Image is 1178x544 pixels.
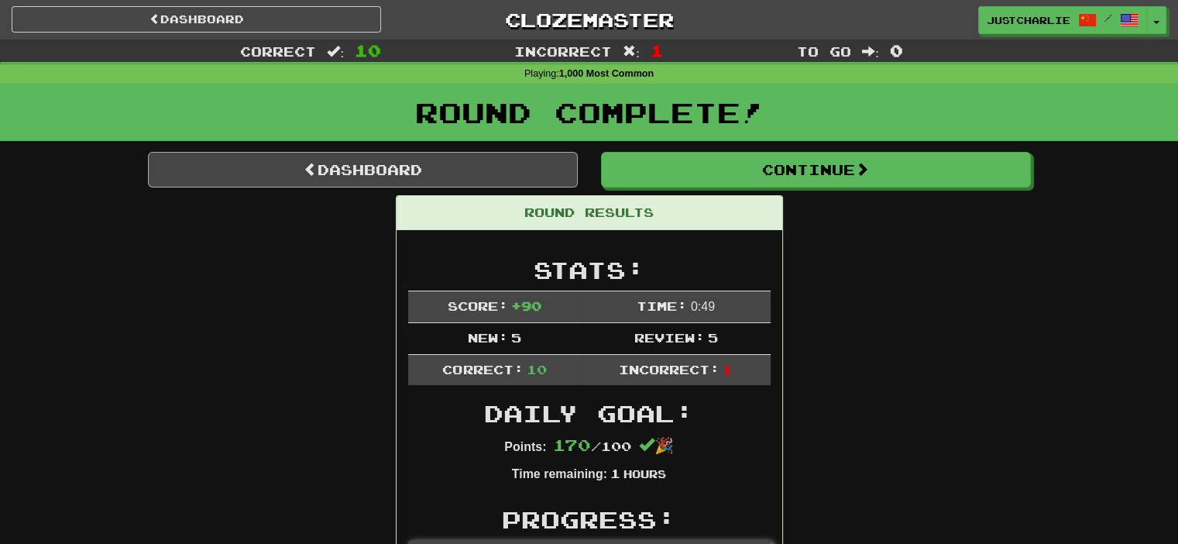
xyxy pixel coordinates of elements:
span: 5 [511,330,521,345]
button: Continue [601,152,1031,188]
h2: Stats: [408,257,771,283]
strong: 1,000 Most Common [559,68,654,79]
span: 170 [553,436,591,454]
span: 1 [610,466,620,480]
small: Hours [623,467,666,480]
span: Correct: [442,362,523,377]
span: Time: [637,298,687,313]
span: 5 [708,330,718,345]
span: : [623,45,640,58]
div: Round Results [397,196,782,230]
span: Correct [240,43,316,59]
span: 0 [890,41,903,60]
a: justcharlie / [978,6,1147,34]
span: : [327,45,344,58]
span: 🎉 [639,437,674,454]
span: + 90 [511,298,541,313]
strong: Time remaining: [512,467,607,480]
span: : [862,45,879,58]
strong: Points: [504,440,546,453]
span: 10 [355,41,381,60]
span: justcharlie [987,13,1070,27]
h1: Round Complete! [5,97,1173,128]
span: / 100 [553,439,631,453]
a: Clozemaster [404,6,774,33]
span: 0 : 49 [691,300,715,313]
h2: Daily Goal: [408,401,771,426]
a: Dashboard [12,6,381,33]
span: Incorrect [514,43,612,59]
span: / [1104,12,1112,23]
span: Score: [448,298,508,313]
span: Incorrect: [619,362,720,377]
span: 1 [723,362,733,377]
span: 10 [527,362,547,377]
span: New: [468,330,508,345]
span: 1 [651,41,664,60]
h2: Progress: [408,507,771,532]
span: To go [797,43,851,59]
span: Review: [634,330,704,345]
a: Dashboard [148,152,578,188]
